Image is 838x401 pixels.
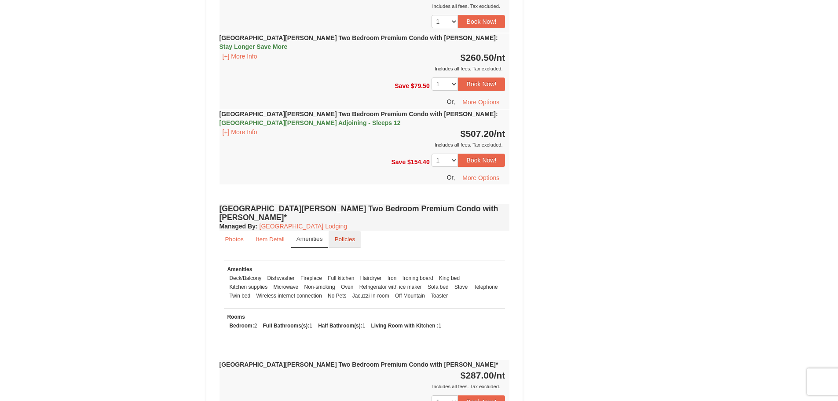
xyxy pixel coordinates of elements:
a: Amenities [291,231,328,248]
li: Oven [339,283,355,291]
div: Includes all fees. Tax excluded. [220,382,505,391]
li: Hairdryer [358,274,384,283]
li: Jacuzzi In-room [350,291,392,300]
button: Book Now! [458,15,505,28]
li: Fireplace [298,274,324,283]
small: Photos [225,236,244,243]
li: Refrigerator with ice maker [357,283,424,291]
span: Or, [447,174,455,181]
span: /nt [494,52,505,63]
li: Dishwasher [265,274,297,283]
li: Twin bed [227,291,253,300]
li: 1 [261,321,315,330]
span: $507.20 [461,129,494,139]
div: Includes all fees. Tax excluded. [220,64,505,73]
strong: Half Bathroom(s): [318,323,362,329]
li: Toaster [428,291,450,300]
strong: $287.00 [461,370,505,380]
li: Wireless internet connection [254,291,324,300]
li: Kitchen supplies [227,283,270,291]
span: Stay Longer Save More [220,43,288,50]
small: Rooms [227,314,245,320]
small: Amenities [296,235,323,242]
button: More Options [457,171,505,184]
span: Save [395,82,409,89]
a: [GEOGRAPHIC_DATA] Lodging [260,223,347,230]
li: No Pets [326,291,348,300]
small: Amenities [227,266,252,272]
li: Telephone [472,283,500,291]
li: Sofa bed [425,283,451,291]
li: King bed [437,274,462,283]
span: $79.50 [411,82,430,89]
span: : [496,34,498,41]
a: Item Detail [250,231,290,248]
strong: [GEOGRAPHIC_DATA][PERSON_NAME] Two Bedroom Premium Condo with [PERSON_NAME] [220,110,498,126]
a: Policies [329,231,361,248]
span: $154.40 [407,158,430,165]
li: Microwave [271,283,300,291]
button: Book Now! [458,77,505,91]
span: Managed By [220,223,256,230]
span: Or, [447,98,455,105]
span: [GEOGRAPHIC_DATA][PERSON_NAME] Adjoining - Sleeps 12 [220,119,401,126]
button: Book Now! [458,154,505,167]
button: [+] More Info [220,52,260,61]
span: /nt [494,370,505,380]
li: Iron [385,274,399,283]
li: Off Mountain [393,291,427,300]
li: Deck/Balcony [227,274,264,283]
small: Policies [334,236,355,243]
strong: Full Bathrooms(s): [263,323,310,329]
span: /nt [494,129,505,139]
li: Non-smoking [302,283,337,291]
h4: [GEOGRAPHIC_DATA][PERSON_NAME] Two Bedroom Premium Condo with [PERSON_NAME]* [220,204,510,222]
a: Photos [220,231,249,248]
li: 1 [316,321,367,330]
strong: Living Room with Kitchen : [371,323,439,329]
li: Full kitchen [326,274,356,283]
strong: Bedroom: [230,323,254,329]
span: $260.50 [461,52,494,63]
small: Item Detail [256,236,285,243]
strong: : [220,223,258,230]
strong: [GEOGRAPHIC_DATA][PERSON_NAME] Two Bedroom Premium Condo with [PERSON_NAME] [220,34,498,50]
button: More Options [457,96,505,109]
strong: [GEOGRAPHIC_DATA][PERSON_NAME] Two Bedroom Premium Condo with [PERSON_NAME]* [220,361,498,368]
button: [+] More Info [220,127,260,137]
li: Ironing board [400,274,435,283]
span: Save [391,158,406,165]
li: 2 [227,321,260,330]
span: : [496,110,498,118]
div: Includes all fees. Tax excluded. [220,140,505,149]
li: 1 [369,321,444,330]
div: Includes all fees. Tax excluded. [220,2,505,11]
li: Stove [452,283,470,291]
